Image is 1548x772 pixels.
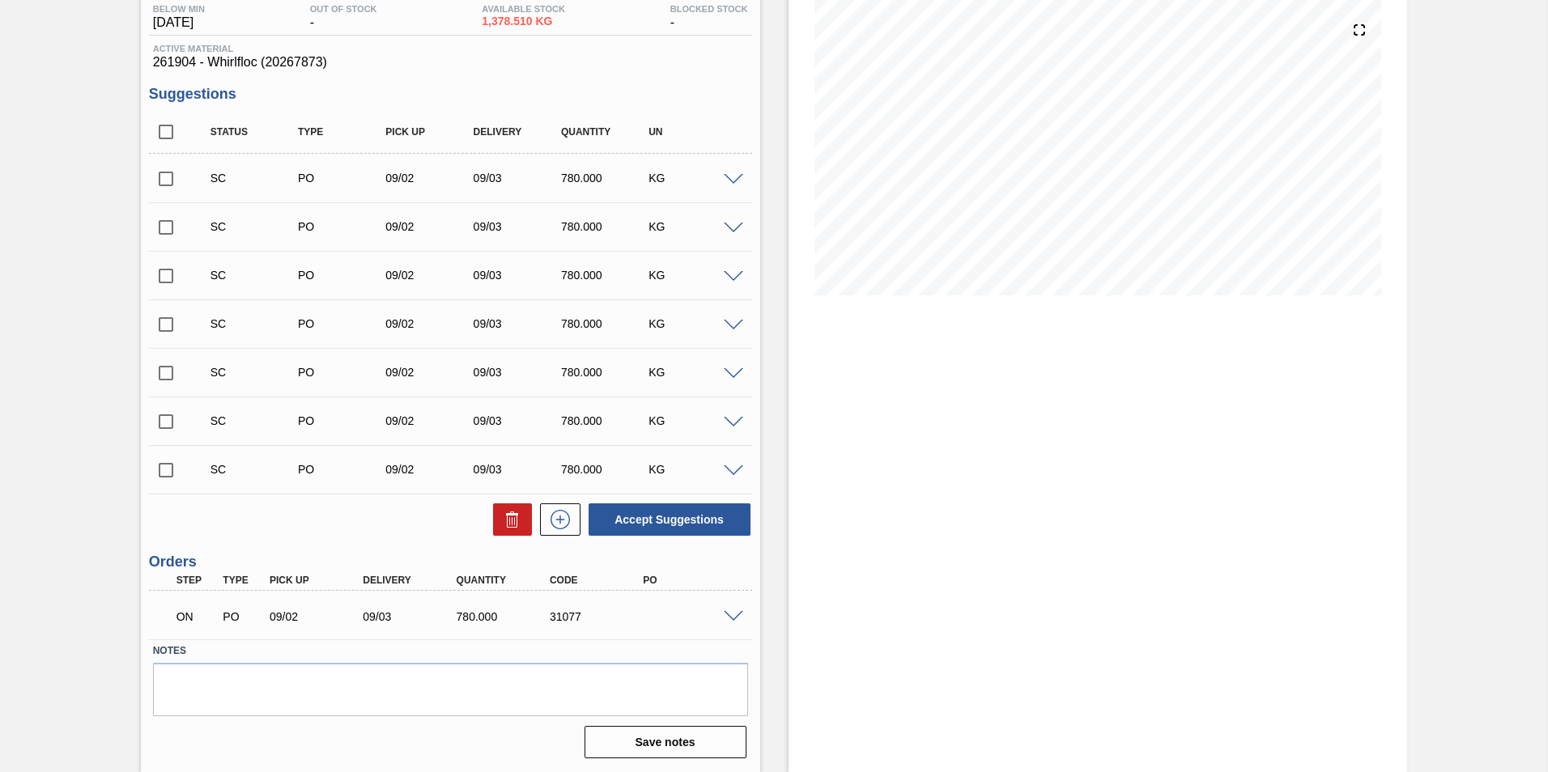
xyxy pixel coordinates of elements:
div: 09/03/2025 [470,414,568,427]
div: 09/03/2025 [470,317,568,330]
div: Delivery [359,575,463,586]
div: Pick up [266,575,370,586]
div: 780.000 [557,220,655,233]
div: Purchase order [294,269,392,282]
button: Save notes [585,726,746,758]
div: 09/02/2025 [381,366,479,379]
div: 780.000 [557,366,655,379]
div: KG [644,463,742,476]
div: Status [206,126,304,138]
div: 780.000 [453,610,557,623]
div: Suggestion Created [206,317,304,330]
div: 09/02/2025 [381,269,479,282]
div: 09/02/2025 [381,463,479,476]
h3: Orders [149,554,752,571]
div: Type [219,575,267,586]
div: KG [644,317,742,330]
div: 09/02/2025 [381,317,479,330]
div: Suggestion Created [206,269,304,282]
div: KG [644,220,742,233]
div: 09/02/2025 [266,610,370,623]
p: ON [176,610,217,623]
div: 09/03/2025 [470,220,568,233]
span: Available Stock [482,4,565,14]
span: Blocked Stock [670,4,748,14]
div: Delivery [470,126,568,138]
div: 780.000 [557,414,655,427]
div: Type [294,126,392,138]
div: Suggestion Created [206,366,304,379]
span: 1,378.510 KG [482,15,565,28]
span: Active Material [153,44,748,53]
h3: Suggestions [149,86,752,103]
div: Purchase order [294,220,392,233]
span: 261904 - Whirlfloc (20267873) [153,55,748,70]
div: 09/03/2025 [359,610,463,623]
div: Quantity [453,575,557,586]
span: [DATE] [153,15,205,30]
div: Purchase order [294,463,392,476]
div: KG [644,269,742,282]
div: 780.000 [557,317,655,330]
div: Step [172,575,221,586]
div: 09/02/2025 [381,220,479,233]
div: 09/02/2025 [381,414,479,427]
div: Code [546,575,650,586]
div: 31077 [546,610,650,623]
span: Out Of Stock [310,4,377,14]
div: KG [644,414,742,427]
div: 09/03/2025 [470,269,568,282]
div: Purchase order [294,172,392,185]
div: 09/02/2025 [381,172,479,185]
div: Suggestion Created [206,414,304,427]
div: 09/03/2025 [470,172,568,185]
div: Negotiating Order [172,599,221,634]
div: 780.000 [557,172,655,185]
div: KG [644,366,742,379]
div: UN [644,126,742,138]
label: Notes [153,639,748,663]
div: 09/03/2025 [470,463,568,476]
div: Delete Suggestions [485,503,532,536]
div: KG [644,172,742,185]
div: Suggestion Created [206,220,304,233]
div: Accept Suggestions [580,502,752,537]
div: 09/03/2025 [470,366,568,379]
button: Accept Suggestions [589,503,751,536]
div: 780.000 [557,269,655,282]
div: - [666,4,752,30]
div: 780.000 [557,463,655,476]
div: Purchase order [294,317,392,330]
div: Suggestion Created [206,463,304,476]
div: - [306,4,381,30]
div: Pick up [381,126,479,138]
div: Purchase order [219,610,267,623]
span: Below Min [153,4,205,14]
div: Purchase order [294,414,392,427]
div: Purchase order [294,366,392,379]
div: PO [639,575,743,586]
div: Suggestion Created [206,172,304,185]
div: Quantity [557,126,655,138]
div: New suggestion [532,503,580,536]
